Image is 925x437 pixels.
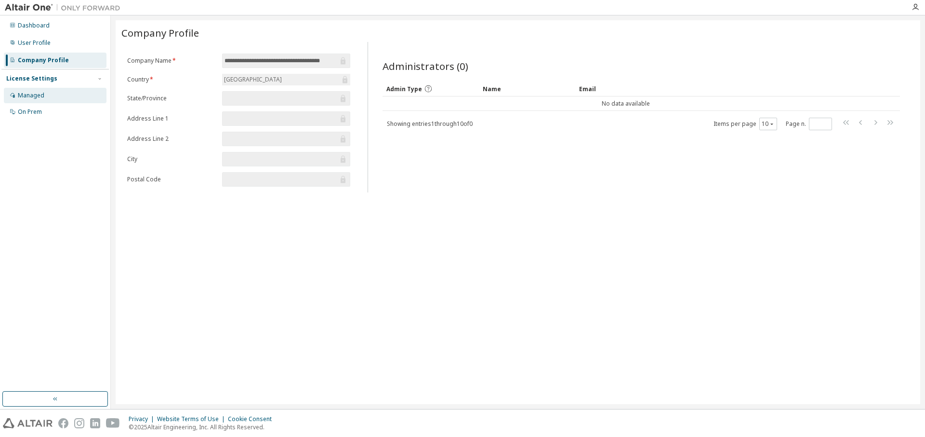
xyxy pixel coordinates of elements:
[383,96,869,111] td: No data available
[714,118,777,130] span: Items per page
[129,415,157,423] div: Privacy
[383,59,468,73] span: Administrators (0)
[121,26,199,40] span: Company Profile
[127,95,216,102] label: State/Province
[106,418,120,428] img: youtube.svg
[18,56,69,64] div: Company Profile
[58,418,68,428] img: facebook.svg
[387,120,473,128] span: Showing entries 1 through 10 of 0
[223,74,283,85] div: [GEOGRAPHIC_DATA]
[386,85,422,93] span: Admin Type
[762,120,775,128] button: 10
[127,115,216,123] label: Address Line 1
[228,415,277,423] div: Cookie Consent
[74,418,84,428] img: instagram.svg
[127,57,216,65] label: Company Name
[18,39,51,47] div: User Profile
[5,3,125,13] img: Altair One
[127,176,216,183] label: Postal Code
[18,22,50,29] div: Dashboard
[579,81,668,96] div: Email
[127,155,216,163] label: City
[127,76,216,83] label: Country
[222,74,350,85] div: [GEOGRAPHIC_DATA]
[786,118,832,130] span: Page n.
[6,75,57,82] div: License Settings
[129,423,277,431] p: © 2025 Altair Engineering, Inc. All Rights Reserved.
[18,92,44,99] div: Managed
[3,418,53,428] img: altair_logo.svg
[157,415,228,423] div: Website Terms of Use
[90,418,100,428] img: linkedin.svg
[483,81,571,96] div: Name
[18,108,42,116] div: On Prem
[127,135,216,143] label: Address Line 2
